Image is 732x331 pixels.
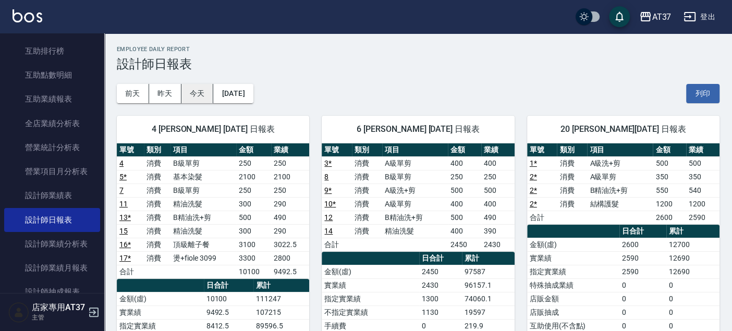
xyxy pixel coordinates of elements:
[236,211,272,224] td: 500
[170,251,236,265] td: 燙+fiole 3099
[419,305,462,319] td: 1130
[448,156,481,170] td: 400
[686,84,719,103] button: 列印
[119,200,128,208] a: 11
[557,183,587,197] td: 消費
[236,183,272,197] td: 250
[253,292,309,305] td: 111247
[144,170,171,183] td: 消費
[481,156,515,170] td: 400
[653,170,686,183] td: 350
[557,170,587,183] td: 消費
[462,252,515,265] th: 累計
[236,197,272,211] td: 300
[119,159,124,167] a: 4
[587,143,653,157] th: 項目
[4,87,100,111] a: 互助業績報表
[271,170,309,183] td: 2100
[686,183,719,197] td: 540
[666,265,719,278] td: 12690
[448,238,481,251] td: 2450
[686,143,719,157] th: 業績
[322,305,419,319] td: 不指定實業績
[119,227,128,235] a: 15
[619,278,666,292] td: 0
[481,170,515,183] td: 250
[4,208,100,232] a: 設計師日報表
[686,197,719,211] td: 1200
[170,183,236,197] td: B級單剪
[322,278,419,292] td: 實業績
[144,183,171,197] td: 消費
[322,143,352,157] th: 單號
[117,305,204,319] td: 實業績
[144,251,171,265] td: 消費
[527,251,619,265] td: 實業績
[481,197,515,211] td: 400
[149,84,181,103] button: 昨天
[419,265,462,278] td: 2450
[587,183,653,197] td: B精油洗+剪
[666,292,719,305] td: 0
[462,265,515,278] td: 97587
[324,227,333,235] a: 14
[117,46,719,53] h2: Employee Daily Report
[635,6,675,28] button: AT37
[382,143,448,157] th: 項目
[653,156,686,170] td: 500
[462,305,515,319] td: 19597
[236,143,272,157] th: 金額
[271,265,309,278] td: 9492.5
[352,143,382,157] th: 類別
[236,156,272,170] td: 250
[204,292,254,305] td: 10100
[619,292,666,305] td: 0
[117,292,204,305] td: 金額(虛)
[382,197,448,211] td: A級單剪
[653,183,686,197] td: 550
[170,224,236,238] td: 精油洗髮
[170,170,236,183] td: 基本染髮
[334,124,502,134] span: 6 [PERSON_NAME] [DATE] 日報表
[481,211,515,224] td: 490
[419,252,462,265] th: 日合計
[619,265,666,278] td: 2590
[679,7,719,27] button: 登出
[271,251,309,265] td: 2800
[419,292,462,305] td: 1300
[352,156,382,170] td: 消費
[527,278,619,292] td: 特殊抽成業績
[144,238,171,251] td: 消費
[352,211,382,224] td: 消費
[236,238,272,251] td: 3100
[527,238,619,251] td: 金額(虛)
[271,224,309,238] td: 290
[4,280,100,304] a: 設計師抽成報表
[666,225,719,238] th: 累計
[527,143,719,225] table: a dense table
[557,143,587,157] th: 類別
[170,238,236,251] td: 頂級離子餐
[271,197,309,211] td: 290
[666,238,719,251] td: 12700
[236,265,272,278] td: 10100
[8,302,29,323] img: Person
[271,211,309,224] td: 490
[170,156,236,170] td: B級單剪
[527,305,619,319] td: 店販抽成
[119,186,124,194] a: 7
[236,224,272,238] td: 300
[144,224,171,238] td: 消費
[619,305,666,319] td: 0
[619,225,666,238] th: 日合計
[419,278,462,292] td: 2430
[4,136,100,160] a: 營業統計分析表
[144,156,171,170] td: 消費
[117,84,149,103] button: 前天
[448,183,481,197] td: 500
[213,84,253,103] button: [DATE]
[666,278,719,292] td: 0
[587,197,653,211] td: 結構護髮
[117,265,144,278] td: 合計
[170,143,236,157] th: 項目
